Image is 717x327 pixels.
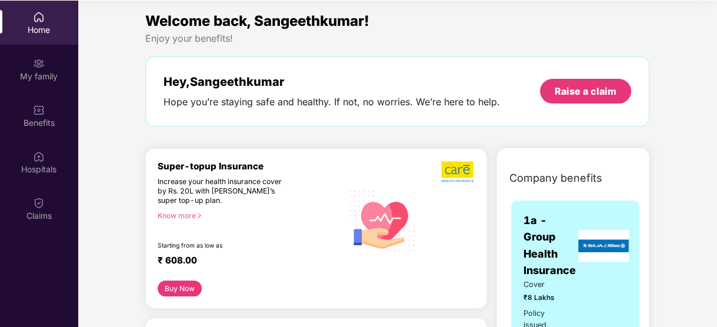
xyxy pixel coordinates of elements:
[33,11,45,23] img: svg+xml;base64,PHN2ZyBpZD0iSG9tZSIgeG1sbnM9Imh0dHA6Ly93d3cudzMub3JnLzIwMDAvc3ZnIiB3aWR0aD0iMjAiIG...
[158,161,343,172] div: Super-topup Insurance
[33,104,45,116] img: svg+xml;base64,PHN2ZyBpZD0iQmVuZWZpdHMiIHhtbG5zPSJodHRwOi8vd3d3LnczLm9yZy8yMDAwL3N2ZyIgd2lkdGg9Ij...
[441,161,475,183] img: b5dec4f62d2307b9de63beb79f102df3.png
[555,85,616,98] div: Raise a claim
[33,58,45,69] img: svg+xml;base64,PHN2ZyB3aWR0aD0iMjAiIGhlaWdodD0iMjAiIHZpZXdCb3g9IjAgMCAyMCAyMCIgZmlsbD0ibm9uZSIgeG...
[145,12,369,29] span: Welcome back, Sangeethkumar!
[158,242,293,250] div: Starting from as low as
[158,177,292,206] div: Increase your health insurance cover by Rs. 20L with [PERSON_NAME]’s super top-up plan.
[33,151,45,162] img: svg+xml;base64,PHN2ZyBpZD0iSG9zcGl0YWxzIiB4bWxucz0iaHR0cDovL3d3dy53My5vcmcvMjAwMC9zdmciIHdpZHRoPS...
[158,211,336,219] div: Know more
[145,32,649,45] div: Enjoy your benefits!
[523,292,557,303] span: ₹8 Lakhs
[164,96,500,108] div: Hope you’re staying safe and healthy. If not, no worries. We’re here to help.
[523,212,575,279] span: 1a - Group Health Insurance
[164,75,500,89] div: Hey, Sangeethkumar
[343,180,422,261] img: svg+xml;base64,PHN2ZyB4bWxucz0iaHR0cDovL3d3dy53My5vcmcvMjAwMC9zdmciIHhtbG5zOnhsaW5rPSJodHRwOi8vd3...
[33,197,45,209] img: svg+xml;base64,PHN2ZyBpZD0iQ2xhaW0iIHhtbG5zPSJodHRwOi8vd3d3LnczLm9yZy8yMDAwL3N2ZyIgd2lkdGg9IjIwIi...
[578,230,629,262] img: insurerLogo
[523,279,557,291] span: Cover
[196,212,202,219] span: right
[158,281,202,296] button: Buy Now
[158,255,331,269] div: ₹ 608.00
[509,170,602,186] span: Company benefits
